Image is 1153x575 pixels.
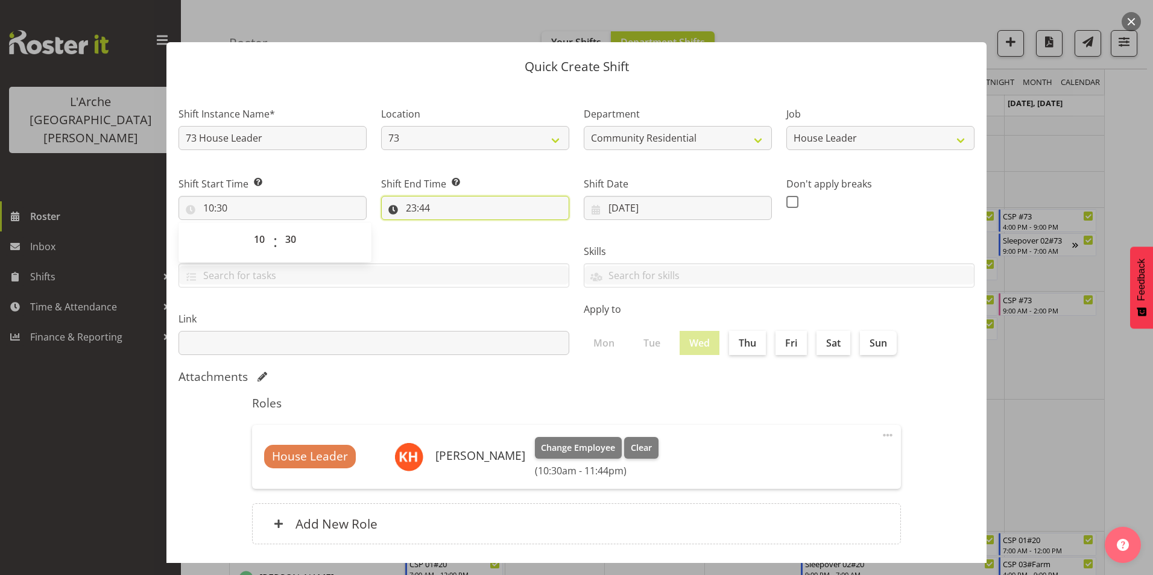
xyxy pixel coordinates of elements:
[179,266,569,284] input: Search for tasks
[178,244,569,259] label: Tasks
[786,177,975,191] label: Don't apply breaks
[624,437,659,459] button: Clear
[786,107,975,121] label: Job
[178,177,367,191] label: Shift Start Time
[178,126,367,150] input: Shift Instance Name
[178,60,975,73] p: Quick Create Shift
[1130,247,1153,328] button: Feedback - Show survey
[178,196,367,220] input: Click to select...
[394,442,423,471] img: kathryn-hunt10901.jpg
[178,369,248,384] h5: Attachments
[178,312,569,326] label: Link
[535,465,659,477] h6: (10:30am - 11:44pm)
[584,177,772,191] label: Shift Date
[860,331,897,355] label: Sun
[680,331,719,355] label: Wed
[631,441,652,454] span: Clear
[1136,259,1147,301] span: Feedback
[584,266,974,284] input: Search for skills
[252,396,901,410] h5: Roles
[584,302,975,316] label: Apply to
[381,177,569,191] label: Shift End Time
[817,331,850,355] label: Sat
[1117,539,1129,551] img: help-xxl-2.png
[541,441,615,454] span: Change Employee
[584,331,624,355] label: Mon
[584,196,772,220] input: Click to select...
[435,449,525,462] h6: [PERSON_NAME]
[535,437,622,459] button: Change Employee
[273,227,277,257] span: :
[776,331,807,355] label: Fri
[272,448,348,465] span: House Leader
[295,516,377,532] h6: Add New Role
[381,196,569,220] input: Click to select...
[584,107,772,121] label: Department
[178,107,367,121] label: Shift Instance Name*
[584,244,975,259] label: Skills
[381,107,569,121] label: Location
[634,331,670,355] label: Tue
[729,331,766,355] label: Thu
